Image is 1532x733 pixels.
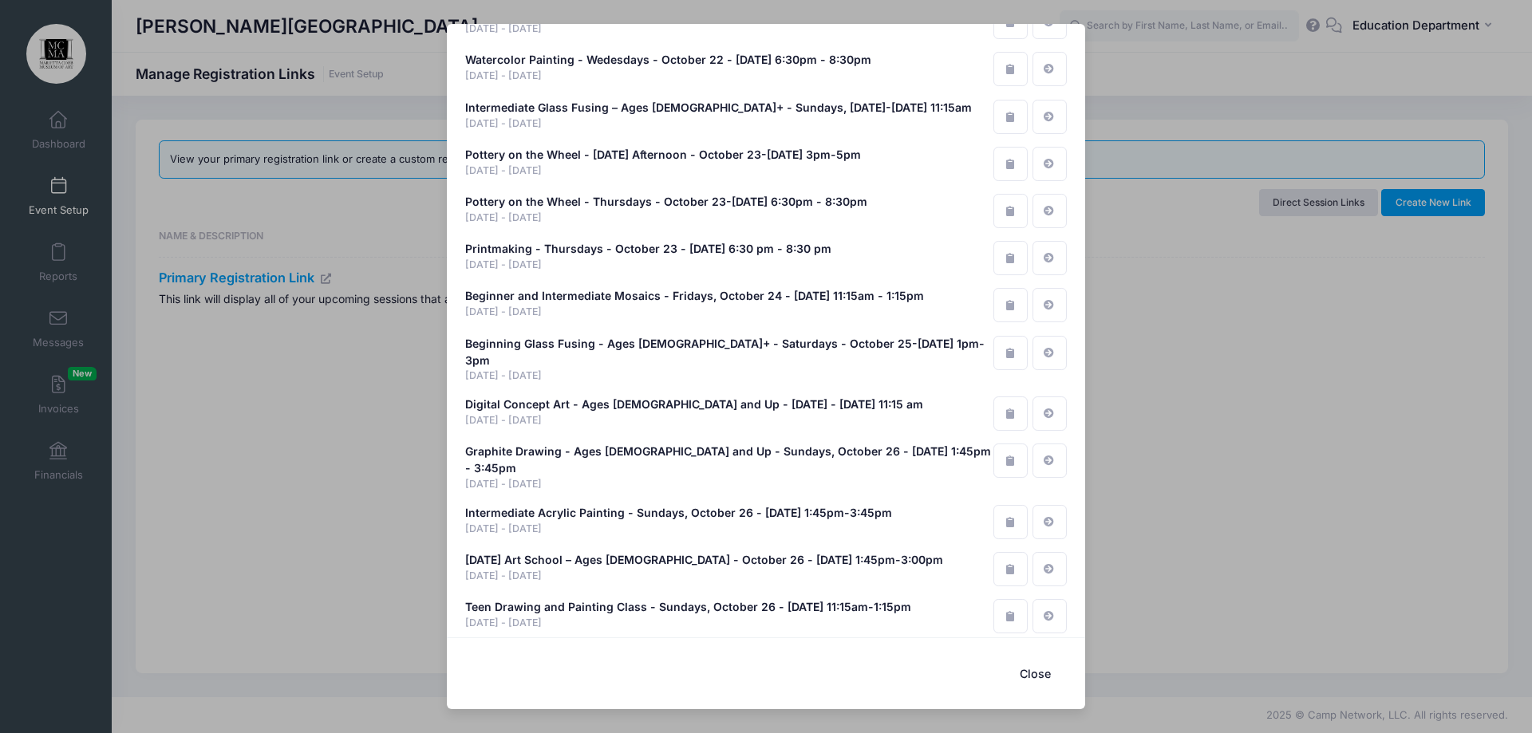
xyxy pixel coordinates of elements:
[465,505,892,522] div: Intermediate Acrylic Painting - Sundays, October 26 - [DATE] 1:45pm-3:45pm
[993,288,1028,322] button: Copy to clipboard
[1003,656,1067,691] button: Close
[465,552,943,569] div: [DATE] Art School – Ages [DEMOGRAPHIC_DATA] - October 26 - [DATE] 1:45pm-3:00pm
[465,569,943,584] div: [DATE] - [DATE]
[1033,336,1067,370] a: Test direct registration link
[465,305,924,320] div: [DATE] - [DATE]
[1033,599,1067,633] a: Test direct registration link
[465,258,831,273] div: [DATE] - [DATE]
[465,211,867,226] div: [DATE] - [DATE]
[1033,505,1067,539] a: Test direct registration link
[1033,100,1067,134] a: Test direct registration link
[465,22,885,37] div: [DATE] - [DATE]
[465,599,911,616] div: Teen Drawing and Painting Class - Sundays, October 26 - [DATE] 11:15am-1:15pm
[465,413,923,428] div: [DATE] - [DATE]
[1033,396,1067,431] a: Test direct registration link
[1033,194,1067,228] a: Test direct registration link
[993,147,1028,181] button: Copy to clipboard
[1033,552,1067,586] a: Test direct registration link
[465,52,871,69] div: Watercolor Painting - Wedesdays - October 22 - [DATE] 6:30pm - 8:30pm
[1033,241,1067,275] a: Test direct registration link
[993,241,1028,275] button: Copy to clipboard
[993,552,1028,586] button: Copy to clipboard
[465,100,972,116] div: Intermediate Glass Fusing – Ages [DEMOGRAPHIC_DATA]+ - Sundays, [DATE]-[DATE] 11:15am
[1033,52,1067,86] a: Test direct registration link
[465,288,924,305] div: Beginner and Intermediate Mosaics - Fridays, October 24 - [DATE] 11:15am - 1:15pm
[465,69,871,84] div: [DATE] - [DATE]
[1033,147,1067,181] a: Test direct registration link
[465,164,861,179] div: [DATE] - [DATE]
[465,616,911,631] div: [DATE] - [DATE]
[993,599,1028,633] button: Copy to clipboard
[465,396,923,413] div: Digital Concept Art - Ages [DEMOGRAPHIC_DATA] and Up - [DATE] - [DATE] 11:15 am
[993,505,1028,539] button: Copy to clipboard
[1033,288,1067,322] a: Test direct registration link
[465,241,831,258] div: Printmaking - Thursdays - October 23 - [DATE] 6:30 pm - 8:30 pm
[993,194,1028,228] button: Copy to clipboard
[1033,443,1067,478] a: Test direct registration link
[465,477,993,492] div: [DATE] - [DATE]
[993,52,1028,86] button: Copy to clipboard
[993,396,1028,431] button: Copy to clipboard
[465,194,867,211] div: Pottery on the Wheel - Thursdays - October 23-[DATE] 6:30pm - 8:30pm
[993,443,1028,478] button: Copy to clipboard
[465,522,892,537] div: [DATE] - [DATE]
[465,443,993,477] div: Graphite Drawing - Ages [DEMOGRAPHIC_DATA] and Up - Sundays, October 26 - [DATE] 1:45pm - 3:45pm
[465,147,861,164] div: Pottery on the Wheel - [DATE] Afternoon - October 23-[DATE] 3pm-5pm
[465,116,972,132] div: [DATE] - [DATE]
[465,368,993,384] div: [DATE] - [DATE]
[993,100,1028,134] button: Copy to clipboard
[465,336,993,369] div: Beginning Glass Fusing - Ages [DEMOGRAPHIC_DATA]+ - Saturdays - October 25-[DATE] 1pm-3pm
[993,336,1028,370] button: Copy to clipboard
